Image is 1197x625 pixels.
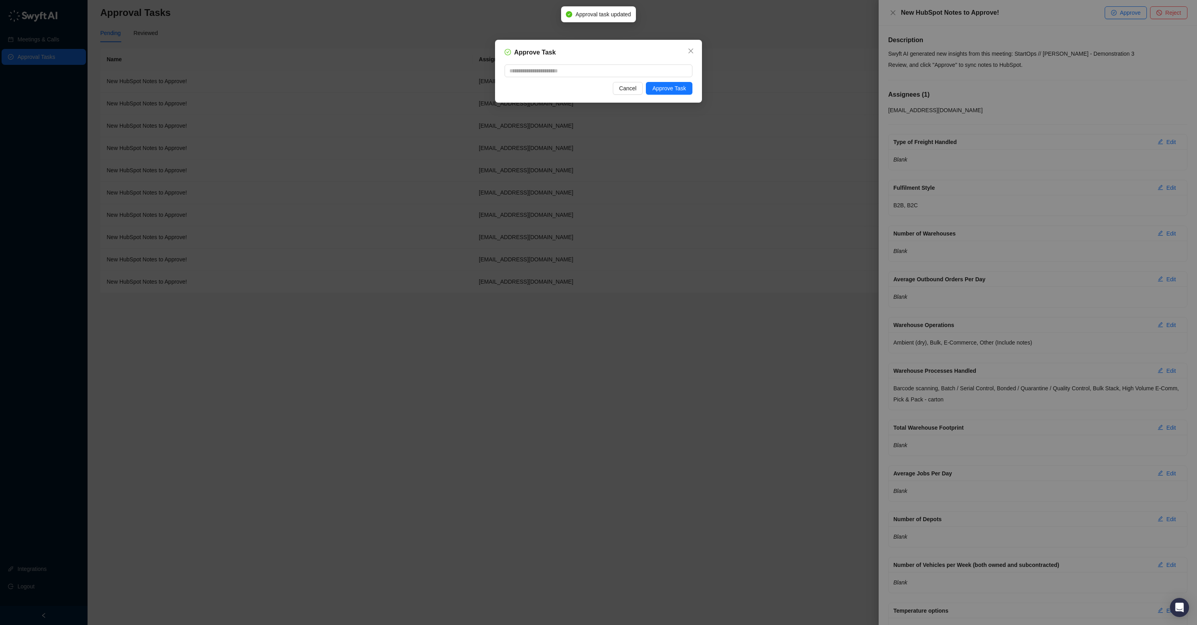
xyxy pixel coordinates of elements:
[652,84,686,93] span: Approve Task
[514,48,556,57] h5: Approve Task
[619,84,637,93] span: Cancel
[575,10,631,19] span: Approval task updated
[505,49,511,55] span: check-circle
[566,11,572,18] span: check-circle
[1170,598,1189,617] div: Open Intercom Messenger
[646,82,692,95] button: Approve Task
[688,48,694,54] span: close
[684,45,697,57] button: Close
[613,82,643,95] button: Cancel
